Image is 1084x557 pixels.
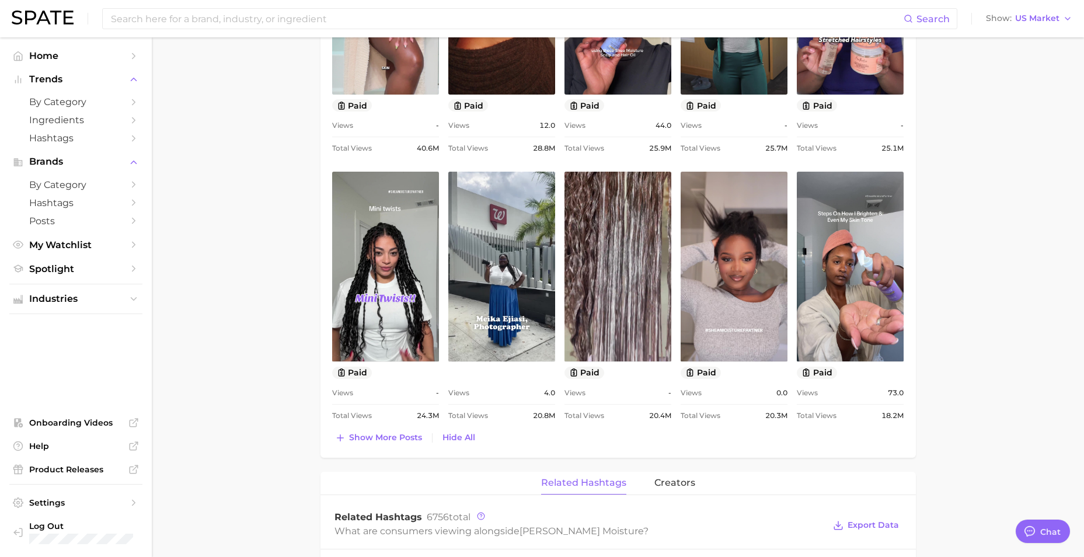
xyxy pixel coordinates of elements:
a: Product Releases [9,461,142,478]
span: Views [564,119,585,133]
span: - [901,119,904,133]
a: Settings [9,494,142,511]
span: Show [986,15,1012,22]
a: Hashtags [9,194,142,212]
button: Hide All [440,430,478,445]
span: Views [332,119,353,133]
div: What are consumers viewing alongside ? [334,523,825,539]
span: Views [332,386,353,400]
span: by Category [29,179,123,190]
span: - [668,386,671,400]
span: Show more posts [349,433,422,443]
span: Brands [29,156,123,167]
button: paid [448,99,489,112]
span: 0.0 [776,386,787,400]
span: Hide All [442,433,475,443]
button: paid [332,99,372,112]
span: Views [681,119,702,133]
span: 6756 [427,511,449,523]
span: Total Views [564,409,604,423]
span: Home [29,50,123,61]
span: 4.0 [544,386,555,400]
button: paid [797,367,837,379]
span: My Watchlist [29,239,123,250]
span: Trends [29,74,123,85]
span: 28.8m [533,141,555,155]
span: Posts [29,215,123,227]
button: paid [797,99,837,112]
span: Log Out [29,521,133,531]
a: Spotlight [9,260,142,278]
button: paid [564,367,605,379]
span: Views [797,119,818,133]
span: Settings [29,497,123,508]
a: Posts [9,212,142,230]
span: 18.2m [881,409,904,423]
a: by Category [9,93,142,111]
span: Help [29,441,123,451]
button: Industries [9,290,142,308]
span: Total Views [448,141,488,155]
span: Total Views [564,141,604,155]
button: paid [681,367,721,379]
span: Views [681,386,702,400]
span: - [785,119,787,133]
span: Views [448,386,469,400]
span: US Market [1015,15,1059,22]
span: Total Views [797,141,836,155]
button: paid [681,99,721,112]
span: Total Views [448,409,488,423]
span: 20.4m [649,409,671,423]
span: Total Views [797,409,836,423]
span: Export Data [848,520,899,530]
button: Trends [9,71,142,88]
button: ShowUS Market [983,11,1075,26]
span: Hashtags [29,197,123,208]
span: Related Hashtags [334,511,422,523]
span: Onboarding Videos [29,417,123,428]
span: Total Views [332,409,372,423]
span: Total Views [681,141,720,155]
span: 20.8m [533,409,555,423]
input: Search here for a brand, industry, or ingredient [110,9,904,29]
span: Total Views [332,141,372,155]
span: [PERSON_NAME] moisture [520,525,643,537]
span: Hashtags [29,133,123,144]
span: 44.0 [656,119,671,133]
button: paid [332,367,372,379]
span: creators [654,478,695,488]
span: Views [448,119,469,133]
span: 25.7m [765,141,787,155]
span: Search [916,13,950,25]
span: Spotlight [29,263,123,274]
span: total [427,511,470,523]
a: Log out. Currently logged in with e-mail lerae.matz@unilever.com. [9,517,142,548]
a: Help [9,437,142,455]
span: related hashtags [541,478,626,488]
span: Product Releases [29,464,123,475]
span: - [436,386,439,400]
button: Export Data [830,517,901,534]
button: paid [564,99,605,112]
a: Onboarding Videos [9,414,142,431]
button: Show more posts [332,430,425,446]
span: 20.3m [765,409,787,423]
img: SPATE [12,11,74,25]
span: - [436,119,439,133]
span: 12.0 [539,119,555,133]
a: Ingredients [9,111,142,129]
span: Ingredients [29,114,123,126]
button: Brands [9,153,142,170]
a: Home [9,47,142,65]
span: Views [797,386,818,400]
span: 25.1m [881,141,904,155]
span: Views [564,386,585,400]
a: by Category [9,176,142,194]
span: by Category [29,96,123,107]
span: 73.0 [888,386,904,400]
span: Industries [29,294,123,304]
span: Total Views [681,409,720,423]
a: My Watchlist [9,236,142,254]
span: 40.6m [417,141,439,155]
span: 24.3m [417,409,439,423]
